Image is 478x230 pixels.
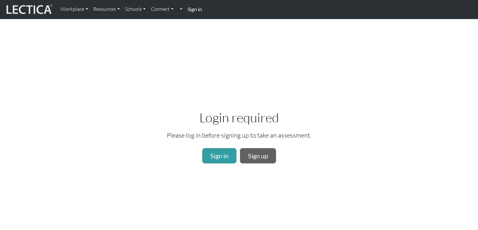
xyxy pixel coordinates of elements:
a: Connect [148,3,176,16]
a: Sign in [185,3,204,16]
a: Sign in [202,148,236,163]
a: Schools [122,3,148,16]
p: Please log in before signing up to take an assessment. [167,130,311,140]
strong: Sign in [188,6,202,12]
a: Workplace [58,3,91,16]
h2: Login required [167,110,311,125]
a: Resources [91,3,122,16]
a: Sign up [240,148,276,163]
img: lecticalive [5,4,53,16]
